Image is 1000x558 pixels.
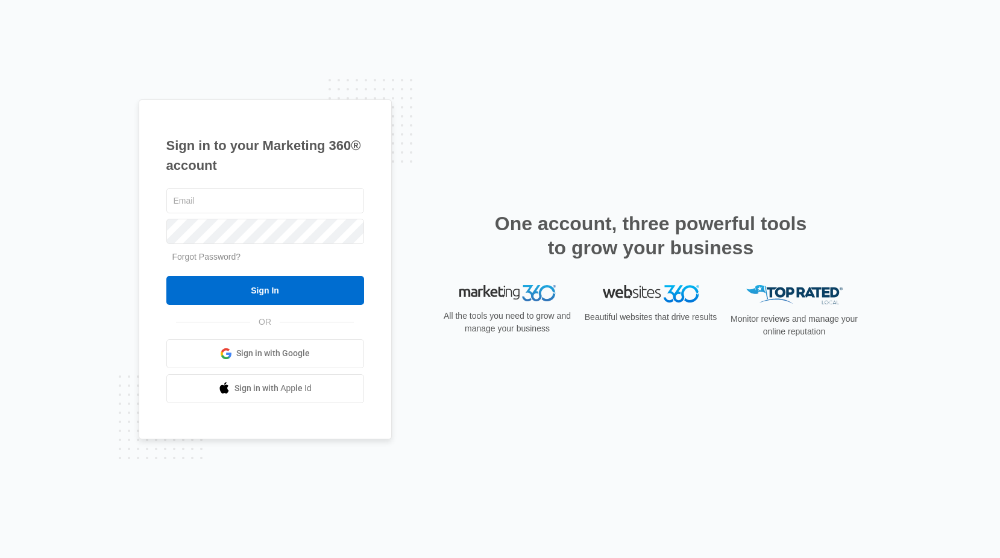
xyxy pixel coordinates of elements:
[459,285,556,302] img: Marketing 360
[166,374,364,403] a: Sign in with Apple Id
[727,313,862,338] p: Monitor reviews and manage your online reputation
[250,316,280,328] span: OR
[583,311,719,324] p: Beautiful websites that drive results
[746,285,843,305] img: Top Rated Local
[166,188,364,213] input: Email
[166,276,364,305] input: Sign In
[603,285,699,303] img: Websites 360
[491,212,811,260] h2: One account, three powerful tools to grow your business
[234,382,312,395] span: Sign in with Apple Id
[166,136,364,175] h1: Sign in to your Marketing 360® account
[172,252,241,262] a: Forgot Password?
[166,339,364,368] a: Sign in with Google
[440,310,575,335] p: All the tools you need to grow and manage your business
[236,347,310,360] span: Sign in with Google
